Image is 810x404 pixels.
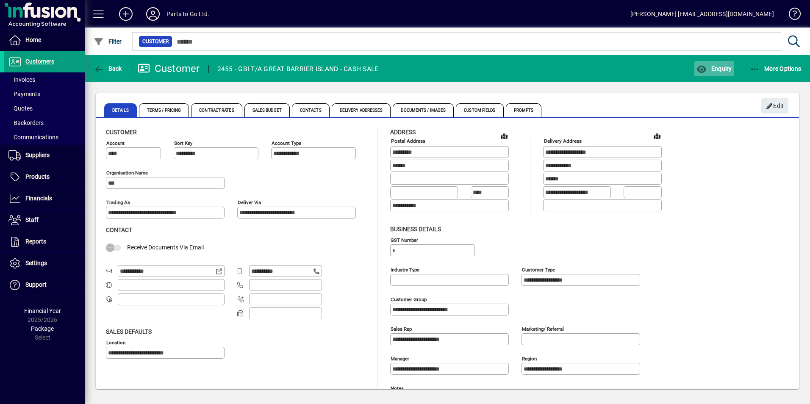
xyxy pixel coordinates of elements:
[391,266,419,272] mat-label: Industry type
[4,253,85,274] a: Settings
[106,199,130,205] mat-label: Trading as
[497,129,511,143] a: View on map
[8,105,33,112] span: Quotes
[106,170,148,176] mat-label: Organisation name
[85,61,131,76] app-page-header-button: Back
[4,145,85,166] a: Suppliers
[4,130,85,144] a: Communications
[106,129,137,136] span: Customer
[4,72,85,87] a: Invoices
[4,188,85,209] a: Financials
[25,173,50,180] span: Products
[391,385,404,391] mat-label: Notes
[24,307,61,314] span: Financial Year
[92,34,124,49] button: Filter
[217,62,379,76] div: 2455 - GBI T/A GREAT BARRIER ISLAND - CASH SALE
[238,199,261,205] mat-label: Deliver via
[650,129,664,143] a: View on map
[31,325,54,332] span: Package
[506,103,542,117] span: Prompts
[25,58,54,65] span: Customers
[106,227,132,233] span: Contact
[4,116,85,130] a: Backorders
[8,134,58,141] span: Communications
[391,326,412,332] mat-label: Sales rep
[390,226,441,232] span: Business details
[106,339,125,345] mat-label: Location
[8,76,35,83] span: Invoices
[292,103,330,117] span: Contacts
[8,119,44,126] span: Backorders
[174,140,192,146] mat-label: Sort key
[4,166,85,188] a: Products
[391,237,418,243] mat-label: GST Number
[272,140,301,146] mat-label: Account Type
[390,129,416,136] span: Address
[4,274,85,296] a: Support
[4,101,85,116] a: Quotes
[106,140,125,146] mat-label: Account
[4,231,85,252] a: Reports
[25,216,39,223] span: Staff
[25,260,47,266] span: Settings
[782,2,799,29] a: Knowledge Base
[4,87,85,101] a: Payments
[104,103,137,117] span: Details
[244,103,290,117] span: Sales Budget
[748,61,804,76] button: More Options
[8,91,40,97] span: Payments
[25,152,50,158] span: Suppliers
[630,7,774,21] div: [PERSON_NAME] [EMAIL_ADDRESS][DOMAIN_NAME]
[391,355,409,361] mat-label: Manager
[191,103,242,117] span: Contract Rates
[142,37,169,46] span: Customer
[25,195,52,202] span: Financials
[106,328,152,335] span: Sales defaults
[25,281,47,288] span: Support
[391,296,427,302] mat-label: Customer group
[25,36,41,43] span: Home
[696,65,732,72] span: Enquiry
[92,61,124,76] button: Back
[522,355,537,361] mat-label: Region
[750,65,802,72] span: More Options
[766,99,784,113] span: Edit
[25,238,46,245] span: Reports
[332,103,391,117] span: Delivery Addresses
[94,38,122,45] span: Filter
[139,6,166,22] button: Profile
[393,103,454,117] span: Documents / Images
[127,244,204,251] span: Receive Documents Via Email
[112,6,139,22] button: Add
[4,210,85,231] a: Staff
[522,326,564,332] mat-label: Marketing/ Referral
[694,61,734,76] button: Enquiry
[166,7,210,21] div: Parts to Go Ltd.
[522,266,555,272] mat-label: Customer type
[94,65,122,72] span: Back
[761,98,788,113] button: Edit
[456,103,503,117] span: Custom Fields
[138,62,200,75] div: Customer
[139,103,189,117] span: Terms / Pricing
[4,30,85,51] a: Home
